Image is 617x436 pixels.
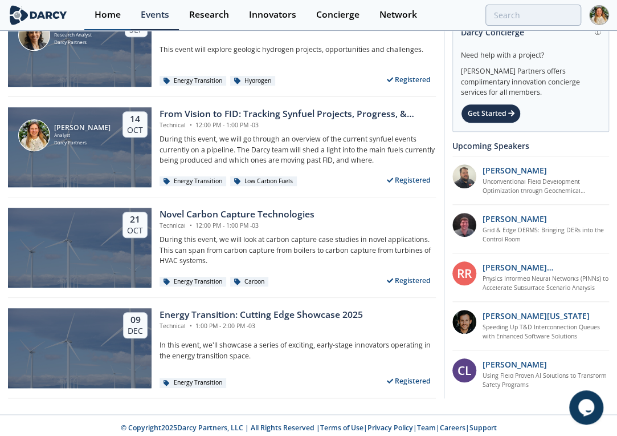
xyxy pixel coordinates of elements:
[160,340,436,361] p: In this event, we'll showcase a series of exciting, early-stage innovators operating in the energ...
[128,314,143,326] div: 09
[320,423,363,433] a: Terms of Use
[54,31,111,39] div: Research Analyst
[379,10,417,19] div: Network
[160,378,226,388] div: Energy Transition
[189,10,229,19] div: Research
[160,322,363,331] div: Technical 1:00 PM - 2:00 PM -03
[54,39,111,46] div: Darcy Partners
[128,326,143,336] div: Dec
[367,423,413,433] a: Privacy Policy
[249,10,296,19] div: Innovators
[417,423,436,433] a: Team
[160,208,314,221] div: Novel Carbon Capture Technologies
[382,173,436,187] div: Registered
[18,19,50,51] img: Julieta Vidal
[440,423,465,433] a: Careers
[230,76,275,86] div: Hydrogen
[160,134,436,165] p: During this event, we will go through an overview of the current synfuel events currently on a pi...
[230,176,297,187] div: Low Carbon Fuels
[160,308,363,322] div: Energy Transition: Cutting Edge Showcase 2025
[160,45,436,55] p: This event will explore geologic hydrogen projects, opportunities and challenges.
[452,261,476,285] div: RR
[187,322,194,330] span: •
[160,121,436,130] div: Technical 12:00 PM - 1:00 PM -03
[18,119,50,151] img: Catalina Zazkin
[483,213,547,225] p: [PERSON_NAME]
[160,221,314,231] div: Technical 12:00 PM - 1:00 PM -03
[483,226,610,244] a: Grid & Edge DERMS: Bringing DERs into the Control Room
[160,235,436,266] p: During this event, we will look at carbon capture case studies in novel applications. This can sp...
[483,372,610,390] a: Using Field Proven AI Solutions to Transform Safety Programs
[230,277,268,287] div: Carbon
[452,358,476,382] div: CL
[382,374,436,388] div: Registered
[483,358,547,370] p: [PERSON_NAME]
[452,310,476,334] img: 1b183925-147f-4a47-82c9-16eeeed5003c
[127,125,143,135] div: Oct
[160,107,436,121] div: From Vision to FID: Tracking Synfuel Projects, Progress, & Production
[589,5,609,25] img: Profile
[452,136,609,156] div: Upcoming Speakers
[54,132,111,139] div: Analyst
[8,107,436,187] a: Catalina Zazkin [PERSON_NAME] Analyst Darcy Partners 14 Oct From Vision to FID: Tracking Synfuel ...
[485,5,581,26] input: Advanced Search
[483,164,547,176] p: [PERSON_NAME]
[469,423,497,433] a: Support
[483,323,610,341] a: Speeding Up T&D Interconnection Queues with Enhanced Software Solutions
[461,60,600,98] div: [PERSON_NAME] Partners offers complimentary innovation concierge services for all members.
[452,164,476,188] img: 2k2ez1SvSiOh3gKHmcgF
[129,25,143,35] div: Sep
[569,390,606,425] iframe: chat widget
[595,29,601,35] img: information.svg
[8,308,436,388] a: 09 Dec Energy Transition: Cutting Edge Showcase 2025 Technical • 1:00 PM - 2:00 PM -03 In this ev...
[452,213,476,237] img: accc9a8e-a9c1-4d58-ae37-132228efcf55
[461,104,521,123] div: Get Started
[160,76,226,86] div: Energy Transition
[316,10,359,19] div: Concierge
[127,225,143,236] div: Oct
[127,114,143,125] div: 14
[461,22,600,42] div: Darcy Concierge
[187,121,194,129] span: •
[382,72,436,87] div: Registered
[382,273,436,288] div: Registered
[127,214,143,225] div: 21
[483,274,610,293] a: Physics Informed Neural Networks (PINNs) to Accelerate Subsurface Scenario Analysis
[160,176,226,187] div: Energy Transition
[160,277,226,287] div: Energy Transition
[33,423,585,433] p: © Copyright 2025 Darcy Partners, LLC | All Rights Reserved | | | | |
[54,139,111,147] div: Darcy Partners
[461,42,600,60] div: Need help with a project?
[95,10,121,19] div: Home
[8,7,436,87] a: Julieta Vidal [PERSON_NAME] Research Analyst Darcy Partners 30 Sep From Exploration to Production...
[141,10,169,19] div: Events
[483,177,610,196] a: Unconventional Field Development Optimization through Geochemical Fingerprinting Technology
[483,261,610,273] p: [PERSON_NAME] [PERSON_NAME]
[483,310,590,322] p: [PERSON_NAME][US_STATE]
[8,208,436,288] a: 21 Oct Novel Carbon Capture Technologies Technical • 12:00 PM - 1:00 PM -03 During this event, we...
[54,124,111,132] div: [PERSON_NAME]
[187,221,194,229] span: •
[8,5,68,25] img: logo-wide.svg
